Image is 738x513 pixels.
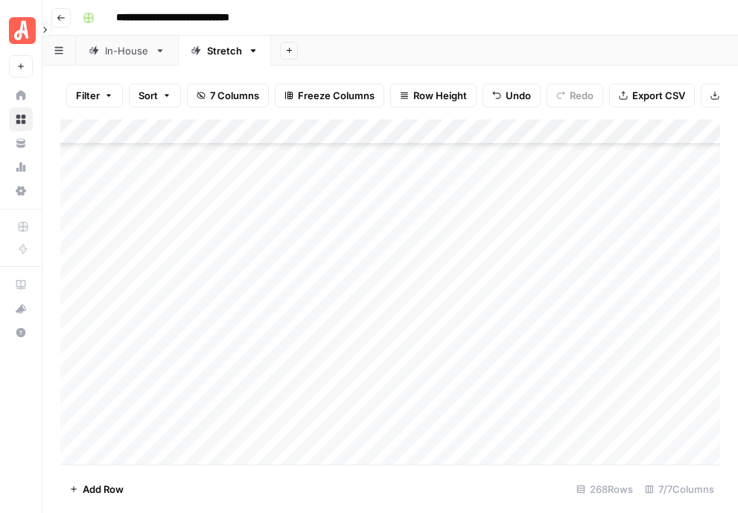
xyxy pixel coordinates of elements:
[66,84,123,107] button: Filter
[207,43,242,58] div: Stretch
[9,107,33,131] a: Browse
[298,88,375,103] span: Freeze Columns
[9,155,33,179] a: Usage
[76,36,178,66] a: In-House
[178,36,271,66] a: Stretch
[9,297,33,321] button: What's new?
[275,84,384,107] button: Freeze Columns
[9,273,33,297] a: AirOps Academy
[105,43,149,58] div: In-House
[210,88,259,103] span: 7 Columns
[76,88,100,103] span: Filter
[9,84,33,107] a: Home
[570,477,639,501] div: 268 Rows
[483,84,541,107] button: Undo
[390,84,477,107] button: Row Height
[9,17,36,44] img: Angi Logo
[506,88,531,103] span: Undo
[632,88,685,103] span: Export CSV
[570,88,594,103] span: Redo
[9,179,33,203] a: Settings
[60,477,133,501] button: Add Row
[609,84,695,107] button: Export CSV
[639,477,720,501] div: 7/7 Columns
[9,131,33,155] a: Your Data
[9,12,33,49] button: Workspace: Angi
[9,321,33,344] button: Help + Support
[139,88,158,103] span: Sort
[10,298,32,320] div: What's new?
[83,482,124,497] span: Add Row
[413,88,467,103] span: Row Height
[129,84,181,107] button: Sort
[187,84,269,107] button: 7 Columns
[547,84,603,107] button: Redo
